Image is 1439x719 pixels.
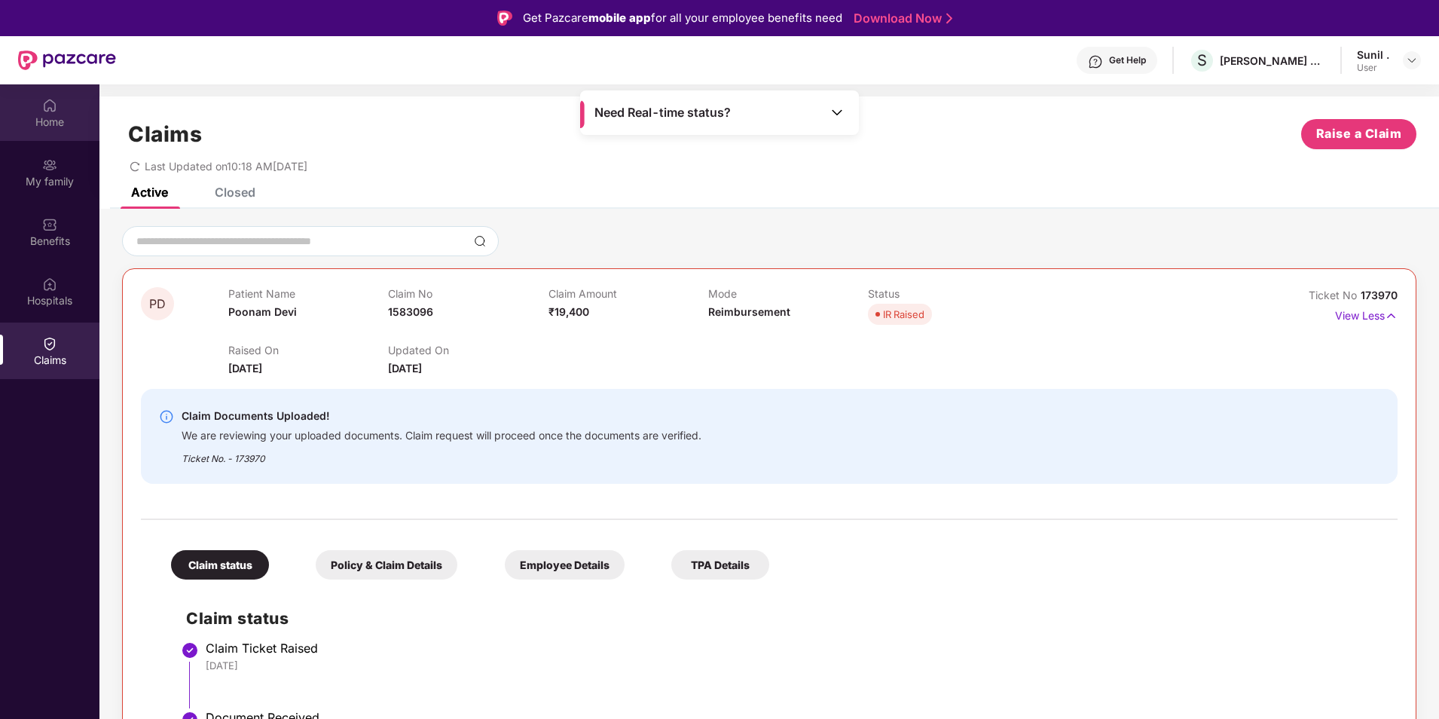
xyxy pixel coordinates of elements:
[1357,47,1389,62] div: Sunil .
[1309,289,1361,301] span: Ticket No
[708,305,790,318] span: Reimbursement
[42,217,57,232] img: svg+xml;base64,PHN2ZyBpZD0iQmVuZWZpdHMiIHhtbG5zPSJodHRwOi8vd3d3LnczLm9yZy8yMDAwL3N2ZyIgd2lkdGg9Ij...
[145,160,307,173] span: Last Updated on 10:18 AM[DATE]
[159,409,174,424] img: svg+xml;base64,PHN2ZyBpZD0iSW5mby0yMHgyMCIgeG1sbnM9Imh0dHA6Ly93d3cudzMub3JnLzIwMDAvc3ZnIiB3aWR0aD...
[42,336,57,351] img: svg+xml;base64,PHN2ZyBpZD0iQ2xhaW0iIHhtbG5zPSJodHRwOi8vd3d3LnczLm9yZy8yMDAwL3N2ZyIgd2lkdGg9IjIwIi...
[388,287,548,300] p: Claim No
[228,362,262,375] span: [DATE]
[18,50,116,70] img: New Pazcare Logo
[1361,289,1398,301] span: 173970
[149,298,166,311] span: PD
[1197,51,1207,69] span: S
[1406,54,1418,66] img: svg+xml;base64,PHN2ZyBpZD0iRHJvcGRvd24tMzJ4MzIiIHhtbG5zPSJodHRwOi8vd3d3LnczLm9yZy8yMDAwL3N2ZyIgd2...
[1088,54,1103,69] img: svg+xml;base64,PHN2ZyBpZD0iSGVscC0zMngzMiIgeG1sbnM9Imh0dHA6Ly93d3cudzMub3JnLzIwMDAvc3ZnIiB3aWR0aD...
[388,305,433,318] span: 1583096
[128,121,202,147] h1: Claims
[181,641,199,659] img: svg+xml;base64,PHN2ZyBpZD0iU3RlcC1Eb25lLTMyeDMyIiB4bWxucz0iaHR0cDovL3d3dy53My5vcmcvMjAwMC9zdmciIH...
[42,158,57,173] img: svg+xml;base64,PHN2ZyB3aWR0aD0iMjAiIGhlaWdodD0iMjAiIHZpZXdCb3g9IjAgMCAyMCAyMCIgZmlsbD0ibm9uZSIgeG...
[1109,54,1146,66] div: Get Help
[228,344,388,356] p: Raised On
[228,287,388,300] p: Patient Name
[523,9,842,27] div: Get Pazcare for all your employee benefits need
[1316,124,1402,143] span: Raise a Claim
[474,235,486,247] img: svg+xml;base64,PHN2ZyBpZD0iU2VhcmNoLTMyeDMyIiB4bWxucz0iaHR0cDovL3d3dy53My5vcmcvMjAwMC9zdmciIHdpZH...
[182,425,701,442] div: We are reviewing your uploaded documents. Claim request will proceed once the documents are verif...
[829,105,845,120] img: Toggle Icon
[388,344,548,356] p: Updated On
[42,277,57,292] img: svg+xml;base64,PHN2ZyBpZD0iSG9zcGl0YWxzIiB4bWxucz0iaHR0cDovL3d3dy53My5vcmcvMjAwMC9zdmciIHdpZHRoPS...
[588,11,651,25] strong: mobile app
[182,407,701,425] div: Claim Documents Uploaded!
[42,98,57,113] img: svg+xml;base64,PHN2ZyBpZD0iSG9tZSIgeG1sbnM9Imh0dHA6Ly93d3cudzMub3JnLzIwMDAvc3ZnIiB3aWR0aD0iMjAiIG...
[594,105,731,121] span: Need Real-time status?
[497,11,512,26] img: Logo
[130,160,140,173] span: redo
[316,550,457,580] div: Policy & Claim Details
[548,305,589,318] span: ₹19,400
[1357,62,1389,74] div: User
[206,659,1382,672] div: [DATE]
[186,606,1382,631] h2: Claim status
[1385,307,1398,324] img: svg+xml;base64,PHN2ZyB4bWxucz0iaHR0cDovL3d3dy53My5vcmcvMjAwMC9zdmciIHdpZHRoPSIxNyIgaGVpZ2h0PSIxNy...
[182,442,701,466] div: Ticket No. - 173970
[388,362,422,375] span: [DATE]
[505,550,625,580] div: Employee Details
[206,641,1382,656] div: Claim Ticket Raised
[171,550,269,580] div: Claim status
[854,11,948,26] a: Download Now
[131,185,168,200] div: Active
[946,11,952,26] img: Stroke
[548,287,708,300] p: Claim Amount
[671,550,769,580] div: TPA Details
[1301,119,1416,149] button: Raise a Claim
[868,287,1028,300] p: Status
[883,307,924,322] div: IR Raised
[1220,54,1325,68] div: [PERSON_NAME] CONSULTANTS P LTD
[215,185,255,200] div: Closed
[1335,304,1398,324] p: View Less
[228,305,297,318] span: Poonam Devi
[708,287,868,300] p: Mode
